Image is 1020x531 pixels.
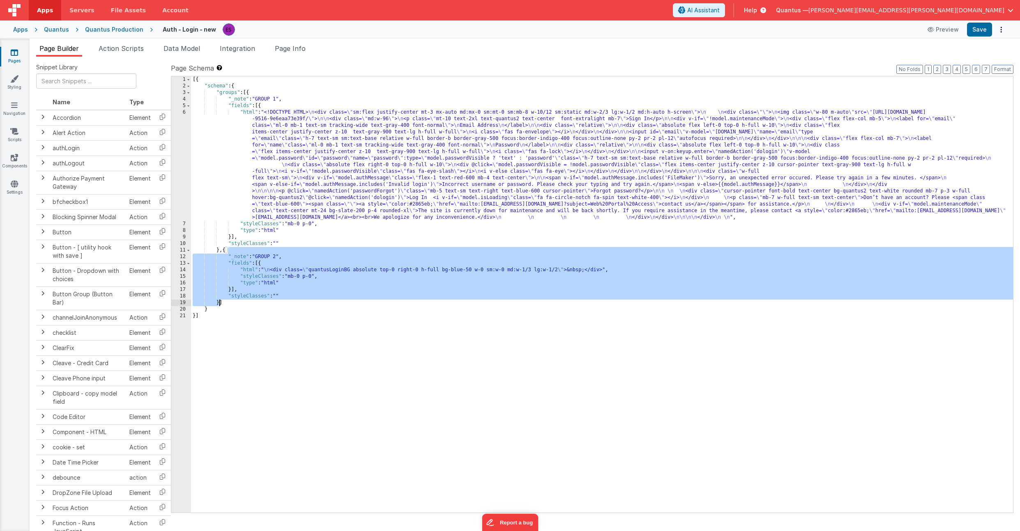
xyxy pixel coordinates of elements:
div: 21 [171,313,191,319]
button: Quantus — [PERSON_NAME][EMAIL_ADDRESS][PERSON_NAME][DOMAIN_NAME] [776,6,1013,14]
td: Element [126,340,154,355]
td: Button Group (Button Bar) [49,286,126,310]
td: Element [126,263,154,286]
span: Page Schema [171,63,214,73]
td: Element [126,485,154,500]
td: ClearFix [49,340,126,355]
span: Type [129,98,144,105]
span: File Assets [111,6,146,14]
td: Element [126,424,154,439]
button: 4 [953,65,961,74]
button: 2 [933,65,941,74]
td: Element [126,371,154,386]
button: 1 [925,65,932,74]
button: 5 [962,65,970,74]
td: debounce [49,470,126,485]
td: Component - HTML [49,424,126,439]
div: 17 [171,286,191,293]
button: Options [995,24,1007,35]
div: Apps [13,25,28,34]
td: Accordion [49,110,126,126]
div: Quantus Production [85,25,143,34]
div: 2 [171,83,191,89]
button: AI Assistant [673,3,725,17]
div: 13 [171,260,191,267]
span: Quantus — [776,6,808,14]
span: Help [744,6,757,14]
td: Element [126,325,154,340]
span: Integration [220,44,255,53]
button: Preview [923,23,964,36]
button: 7 [982,65,990,74]
td: Element [126,194,154,209]
div: 6 [171,109,191,221]
div: 18 [171,293,191,300]
span: Action Scripts [99,44,144,53]
td: Action [126,500,154,515]
div: 1 [171,76,191,83]
td: Button - [ utility hook with save ] [49,240,126,263]
td: Element [126,171,154,194]
div: 5 [171,103,191,109]
button: 6 [972,65,980,74]
span: Snippet Library [36,63,78,71]
iframe: Marker.io feedback button [482,514,538,531]
td: Action [126,209,154,224]
td: Element [126,409,154,424]
td: Focus Action [49,500,126,515]
button: Save [967,23,992,37]
td: Element [126,355,154,371]
span: Name [53,98,70,105]
td: Code Editor [49,409,126,424]
button: No Folds [896,65,923,74]
span: Page Builder [39,44,79,53]
div: Quantus [44,25,69,34]
td: Action [126,439,154,455]
td: checklist [49,325,126,340]
h4: Auth - Login - new [163,26,216,32]
div: 16 [171,280,191,286]
div: 7 [171,221,191,227]
div: 9 [171,234,191,240]
div: 4 [171,96,191,103]
button: Format [992,65,1013,74]
td: Date Time Picker [49,455,126,470]
td: Action [126,125,154,140]
span: Page Info [275,44,306,53]
td: Clipboard - copy model field [49,386,126,409]
div: 8 [171,227,191,234]
td: Button [49,224,126,240]
td: authLogout [49,156,126,171]
div: 11 [171,247,191,254]
td: Action [126,140,154,156]
td: Element [126,286,154,310]
div: 12 [171,254,191,260]
span: Data Model [163,44,200,53]
td: Cleave - Credit Card [49,355,126,371]
div: 10 [171,240,191,247]
span: Apps [37,6,53,14]
td: Element [126,455,154,470]
td: Button - Dropdown with choices [49,263,126,286]
td: bfcheckbox1 [49,194,126,209]
td: cookie - set [49,439,126,455]
div: 19 [171,300,191,306]
img: 2445f8d87038429357ee99e9bdfcd63a [223,24,235,35]
span: AI Assistant [687,6,720,14]
td: Action [126,156,154,171]
input: Search Snippets ... [36,73,136,89]
td: Element [126,240,154,263]
button: 3 [943,65,951,74]
div: 14 [171,267,191,273]
td: DropZone File Upload [49,485,126,500]
span: [PERSON_NAME][EMAIL_ADDRESS][PERSON_NAME][DOMAIN_NAME] [808,6,1004,14]
div: 3 [171,89,191,96]
td: Authorize Payment Gateway [49,171,126,194]
td: Action [126,386,154,409]
td: Action [126,310,154,325]
div: 20 [171,306,191,313]
span: Servers [69,6,94,14]
td: authLogin [49,140,126,156]
td: Alert Action [49,125,126,140]
div: 15 [171,273,191,280]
